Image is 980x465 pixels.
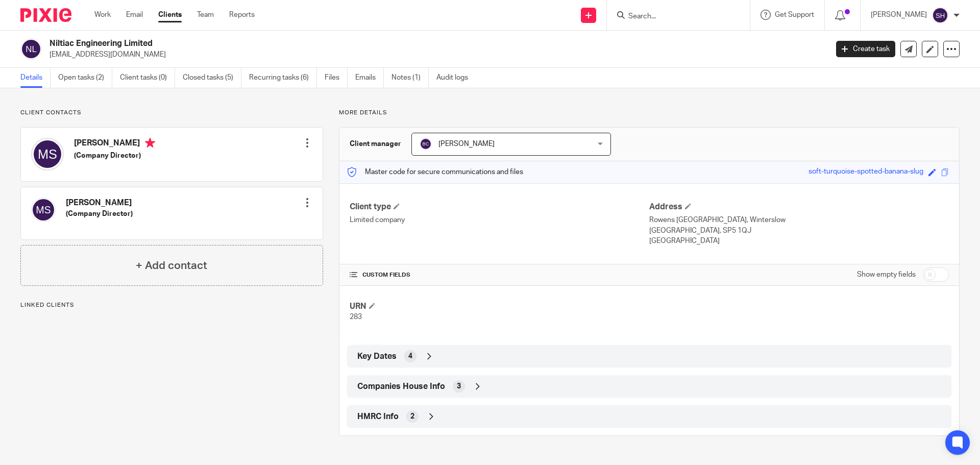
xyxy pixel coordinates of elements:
[74,151,155,161] h5: (Company Director)
[436,68,476,88] a: Audit logs
[410,411,414,422] span: 2
[347,167,523,177] p: Master code for secure communications and files
[350,139,401,149] h3: Client manager
[627,12,719,21] input: Search
[357,351,397,362] span: Key Dates
[350,301,649,312] h4: URN
[58,68,112,88] a: Open tasks (2)
[391,68,429,88] a: Notes (1)
[649,236,949,246] p: [GEOGRAPHIC_DATA]
[408,351,412,361] span: 4
[120,68,175,88] a: Client tasks (0)
[20,8,71,22] img: Pixie
[136,258,207,274] h4: + Add contact
[932,7,948,23] img: svg%3E
[649,226,949,236] p: [GEOGRAPHIC_DATA], SP5 1QJ
[350,271,649,279] h4: CUSTOM FIELDS
[94,10,111,20] a: Work
[325,68,348,88] a: Files
[20,109,323,117] p: Client contacts
[836,41,895,57] a: Create task
[50,50,821,60] p: [EMAIL_ADDRESS][DOMAIN_NAME]
[20,68,51,88] a: Details
[775,11,814,18] span: Get Support
[197,10,214,20] a: Team
[158,10,182,20] a: Clients
[649,202,949,212] h4: Address
[66,209,133,219] h5: (Company Director)
[438,140,495,148] span: [PERSON_NAME]
[50,38,667,49] h2: Niltiac Engineering Limited
[357,381,445,392] span: Companies House Info
[31,198,56,222] img: svg%3E
[126,10,143,20] a: Email
[355,68,384,88] a: Emails
[350,215,649,225] p: Limited company
[20,38,42,60] img: svg%3E
[31,138,64,170] img: svg%3E
[350,202,649,212] h4: Client type
[857,270,916,280] label: Show empty fields
[66,198,133,208] h4: [PERSON_NAME]
[350,313,362,321] span: 283
[649,215,949,225] p: Rowens [GEOGRAPHIC_DATA], Winterslow
[249,68,317,88] a: Recurring tasks (6)
[145,138,155,148] i: Primary
[871,10,927,20] p: [PERSON_NAME]
[339,109,960,117] p: More details
[457,381,461,391] span: 3
[808,166,923,178] div: soft-turquoise-spotted-banana-slug
[20,301,323,309] p: Linked clients
[183,68,241,88] a: Closed tasks (5)
[74,138,155,151] h4: [PERSON_NAME]
[229,10,255,20] a: Reports
[420,138,432,150] img: svg%3E
[357,411,399,422] span: HMRC Info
